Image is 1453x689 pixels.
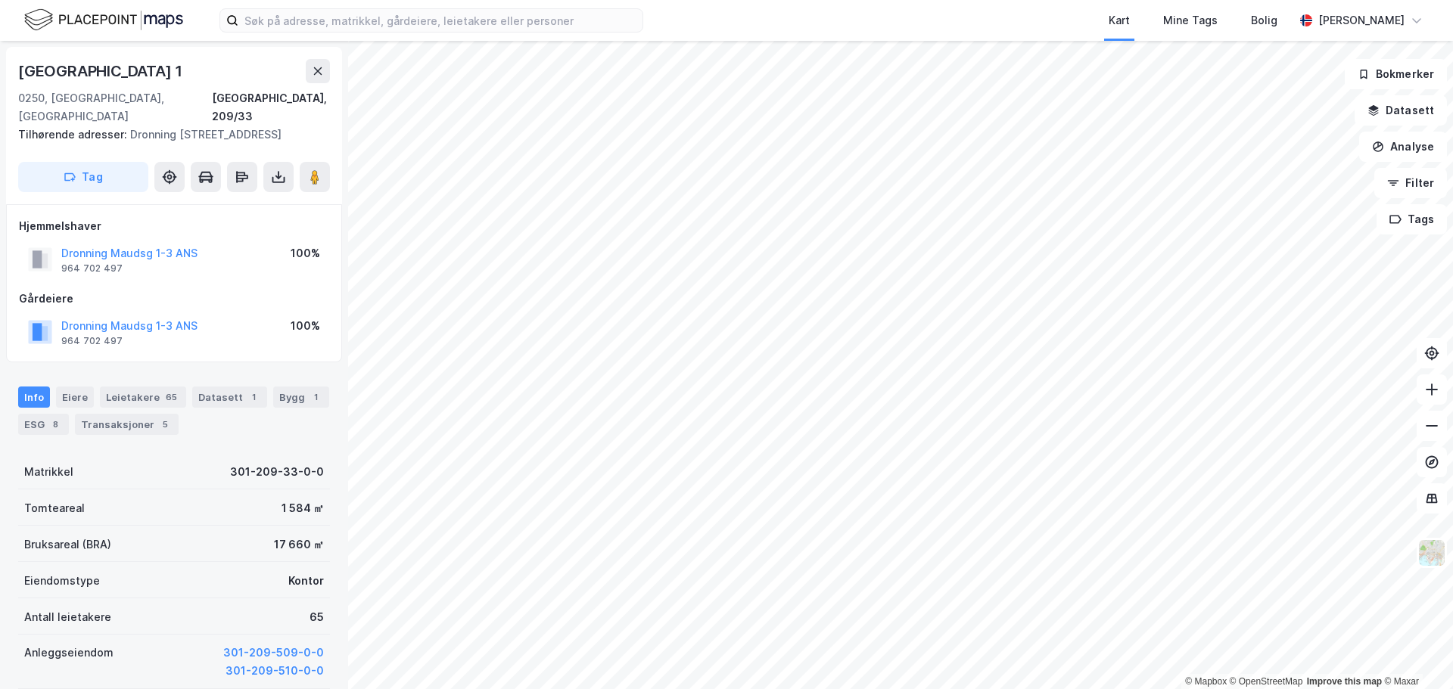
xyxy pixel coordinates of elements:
div: 5 [157,417,173,432]
div: Transaksjoner [75,414,179,435]
div: Eiendomstype [24,572,100,590]
div: Kontor [288,572,324,590]
div: Kart [1109,11,1130,29]
div: 1 584 ㎡ [282,499,324,517]
div: 17 660 ㎡ [274,535,324,554]
img: logo.f888ab2527a4732fd821a326f86c7f29.svg [24,7,183,33]
button: Tag [18,162,148,192]
a: Improve this map [1307,676,1382,687]
div: Mine Tags [1163,11,1218,29]
div: Anleggseiendom [24,644,114,662]
a: OpenStreetMap [1230,676,1303,687]
div: 65 [163,390,180,405]
div: Tomteareal [24,499,85,517]
div: Info [18,386,50,408]
div: 1 [246,390,261,405]
button: Tags [1377,204,1447,234]
div: 964 702 497 [61,262,123,275]
div: 0250, [GEOGRAPHIC_DATA], [GEOGRAPHIC_DATA] [18,89,212,126]
div: Bolig [1251,11,1277,29]
div: 964 702 497 [61,335,123,347]
div: ESG [18,414,69,435]
button: Datasett [1355,95,1447,126]
img: Z [1417,538,1446,567]
div: Datasett [192,386,267,408]
div: Matrikkel [24,463,73,481]
div: Bruksareal (BRA) [24,535,111,554]
div: Gårdeiere [19,290,329,308]
div: [PERSON_NAME] [1318,11,1405,29]
button: Bokmerker [1345,59,1447,89]
span: Tilhørende adresser: [18,128,130,141]
div: Dronning [STREET_ADDRESS] [18,126,318,144]
button: Filter [1374,168,1447,198]
div: Antall leietakere [24,608,111,626]
div: 301-209-33-0-0 [230,463,324,481]
div: Bygg [273,386,329,408]
input: Søk på adresse, matrikkel, gårdeiere, leietakere eller personer [238,9,642,32]
div: Eiere [56,386,94,408]
div: [GEOGRAPHIC_DATA] 1 [18,59,185,83]
div: [GEOGRAPHIC_DATA], 209/33 [212,89,330,126]
div: 65 [310,608,324,626]
div: 100% [291,244,320,262]
div: 8 [48,417,63,432]
div: 1 [308,390,323,405]
div: 100% [291,317,320,335]
div: Hjemmelshaver [19,217,329,235]
a: Mapbox [1185,676,1227,687]
button: Analyse [1359,132,1447,162]
div: Leietakere [100,386,186,408]
button: 301-209-509-0-0 [223,644,324,662]
iframe: Chat Widget [1377,616,1453,689]
button: 301-209-510-0-0 [226,662,324,680]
